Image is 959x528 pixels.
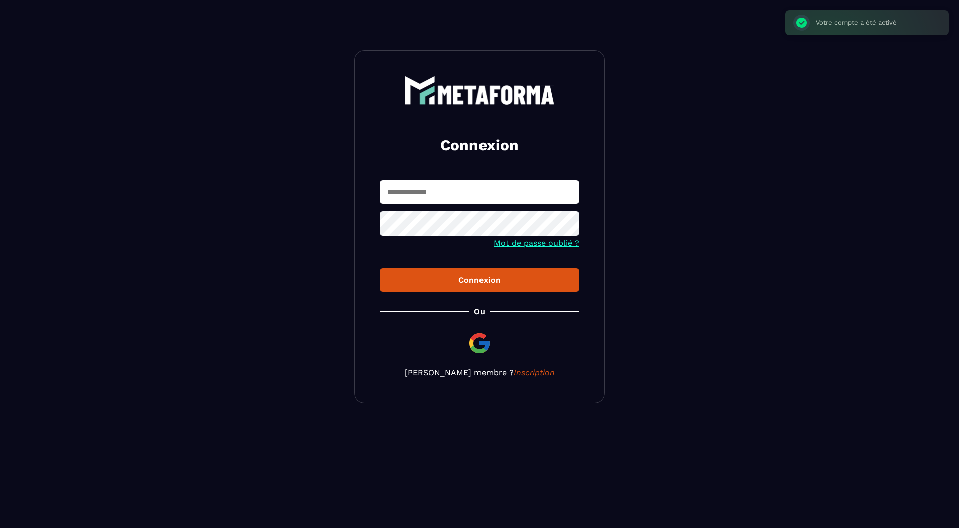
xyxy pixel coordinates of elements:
button: Connexion [380,268,579,292]
a: Inscription [514,368,555,377]
a: logo [380,76,579,105]
img: logo [404,76,555,105]
p: [PERSON_NAME] membre ? [380,368,579,377]
h2: Connexion [392,135,567,155]
p: Ou [474,307,485,316]
div: Connexion [388,275,571,285]
a: Mot de passe oublié ? [494,238,579,248]
img: google [467,331,492,355]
